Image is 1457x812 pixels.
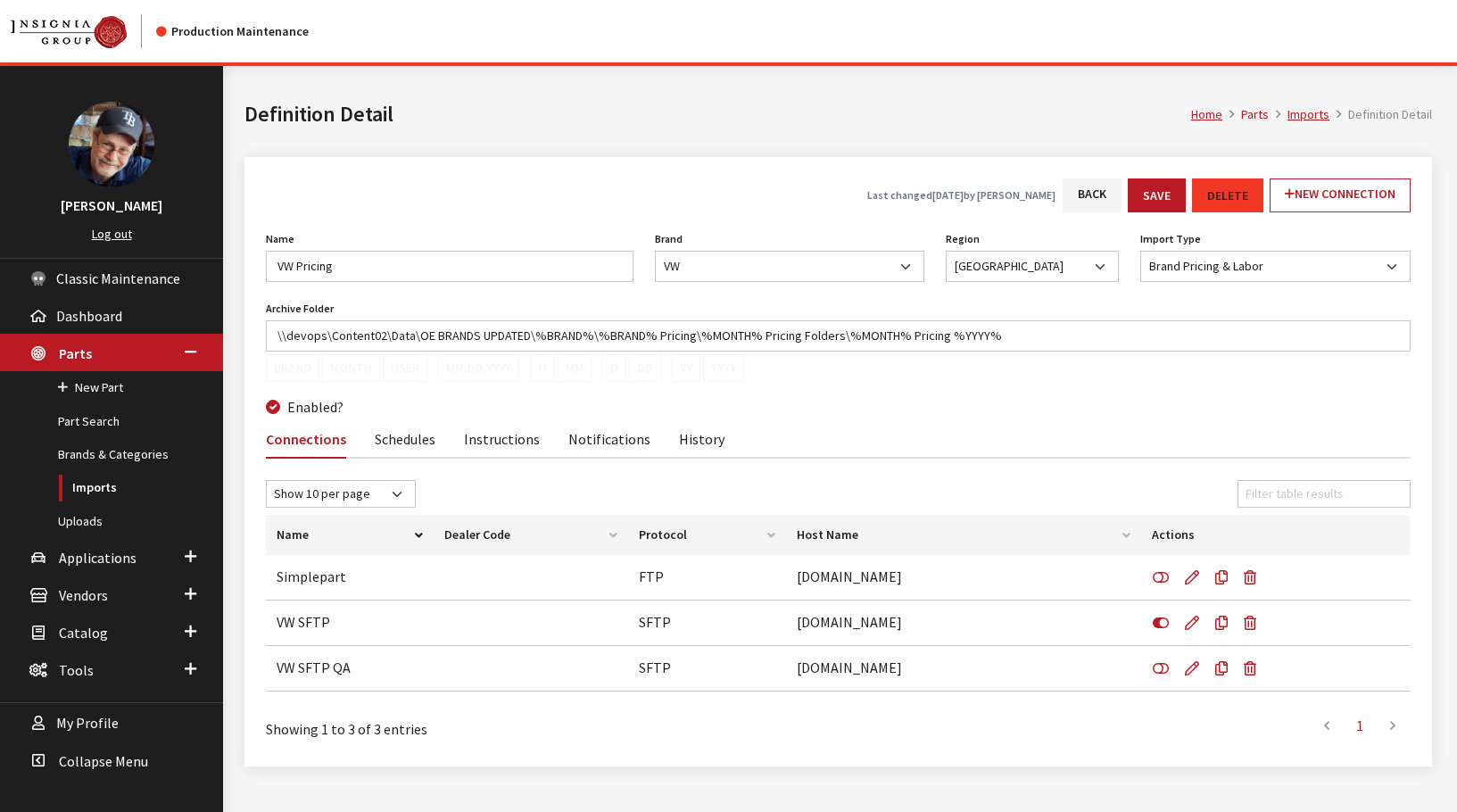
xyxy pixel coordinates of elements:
[1236,601,1271,645] button: Delete Connection
[568,419,650,457] a: Notifications
[639,568,664,585] span: FTP
[1177,555,1207,600] a: Edit Connection
[464,419,540,457] a: Instructions
[1128,178,1186,212] button: Save
[266,555,434,601] td: Simplepart
[383,354,427,382] button: User
[11,14,156,48] a: Insignia Group logo
[244,98,1191,130] h1: Definition Detail
[56,269,180,287] span: Classic Maintenance
[1207,646,1236,691] a: Copy Connection
[1207,601,1236,645] a: Copy Connection
[530,354,555,382] button: M
[1270,178,1411,212] a: New Connection
[59,661,94,679] span: Tools
[18,195,205,216] h3: [PERSON_NAME]
[629,354,661,382] button: DD
[266,515,434,555] th: Name: activate to sort column descending
[56,715,119,733] span: My Profile
[1152,555,1177,600] button: Enable Connection
[1140,231,1201,247] label: Import Type
[69,102,154,187] img: Ray Goodwin
[1238,480,1411,508] input: Filter table results
[1177,601,1207,645] a: Edit Connection
[287,396,344,418] label: Enabled?
[867,187,1055,203] h5: Last changed by [PERSON_NAME]
[266,301,334,317] label: Archive Folder
[322,354,380,382] button: Month
[1152,601,1177,645] button: Disable Connection
[602,354,626,382] button: D
[1287,106,1329,122] a: Imports
[59,586,108,604] span: Vendors
[1141,515,1411,555] th: Actions
[1152,646,1177,691] button: Enable Connection
[1329,105,1432,124] li: Definition Detail
[266,354,319,382] button: Brand
[639,659,671,676] span: SFTP
[655,231,683,247] label: Brand
[266,706,731,740] div: Showing 1 to 3 of 3 entries
[1191,106,1222,122] a: Home
[59,752,148,770] span: Collapse Menu
[672,354,700,382] button: YY
[59,344,92,362] span: Parts
[11,16,127,48] img: Catalog Maintenance
[786,646,1141,692] td: [DOMAIN_NAME]
[1063,178,1122,212] a: Back
[434,515,629,555] th: Dealer Code: activate to sort column ascending
[156,22,309,41] div: Production Maintenance
[628,515,786,555] th: Protocol: activate to sort column ascending
[679,419,724,457] a: History
[1207,555,1236,600] a: Copy Connection
[266,646,434,692] td: VW SFTP QA
[946,231,980,247] label: Region
[266,419,346,459] a: Connections
[786,601,1141,646] td: [DOMAIN_NAME]
[266,231,294,247] label: Name
[703,354,744,382] button: YYYY
[375,419,435,457] a: Schedules
[1222,105,1269,124] li: Parts
[59,549,137,567] span: Applications
[1236,646,1271,691] button: Delete Connection
[92,226,132,242] a: Log out
[786,515,1141,555] th: Host Name: activate to sort column ascending
[1177,646,1207,691] a: Edit Connection
[786,555,1141,601] td: [DOMAIN_NAME]
[438,354,519,382] button: MM.DD.YYYY
[1236,555,1271,600] button: Delete Connection
[1192,178,1263,212] button: Delete
[59,624,108,642] span: Catalog
[932,188,964,202] span: [DATE]
[1344,708,1376,743] a: 1
[266,601,434,646] td: VW SFTP
[558,354,592,382] button: MM
[56,307,122,325] span: Dashboard
[639,613,671,631] span: SFTP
